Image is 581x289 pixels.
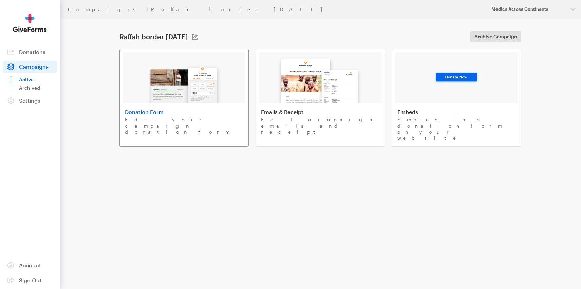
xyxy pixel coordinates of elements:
img: image-1-0e7e33c2fa879c29fc43b57e5885c2c5006ac2607a1de4641c4880897d5e5c7f.png [145,60,224,103]
span: Archive Campaign [474,33,517,41]
p: Embed the donation form on your website [397,117,516,141]
button: Medics Across Continents [486,3,581,16]
span: Donations [19,49,45,55]
a: Settings [3,95,57,107]
a: Embeds Embed the donation form on your website [392,49,521,147]
a: Archived [19,84,57,92]
a: Archive Campaign [470,31,521,42]
a: Donation Form Edit your campaign donation form [119,49,249,147]
a: Raffah border [DATE] [151,7,329,12]
img: image-2-08a39f98273254a5d313507113ca8761204b64a72fdaab3e68b0fc5d6b16bc50.png [275,53,366,103]
div: Medics Across Continents [491,6,565,12]
h4: Donation Form [125,109,243,115]
img: GiveForms [13,14,47,32]
a: Donations [3,46,57,58]
p: Edit your campaign donation form [125,117,243,135]
a: Emails & Receipt Edit campaign emails and receipt [256,49,385,147]
p: Edit campaign emails and receipt [261,117,379,135]
h4: Embeds [397,109,516,115]
img: image-3-93ee28eb8bf338fe015091468080e1db9f51356d23dce784fdc61914b1599f14.png [433,71,480,84]
span: Settings [19,97,40,104]
a: Active [19,76,57,84]
h4: Emails & Receipt [261,109,379,115]
a: Campaigns [3,61,57,73]
a: Campaigns [68,7,143,12]
span: Campaigns [19,63,49,70]
h1: Raffah border [DATE] [119,33,188,41]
